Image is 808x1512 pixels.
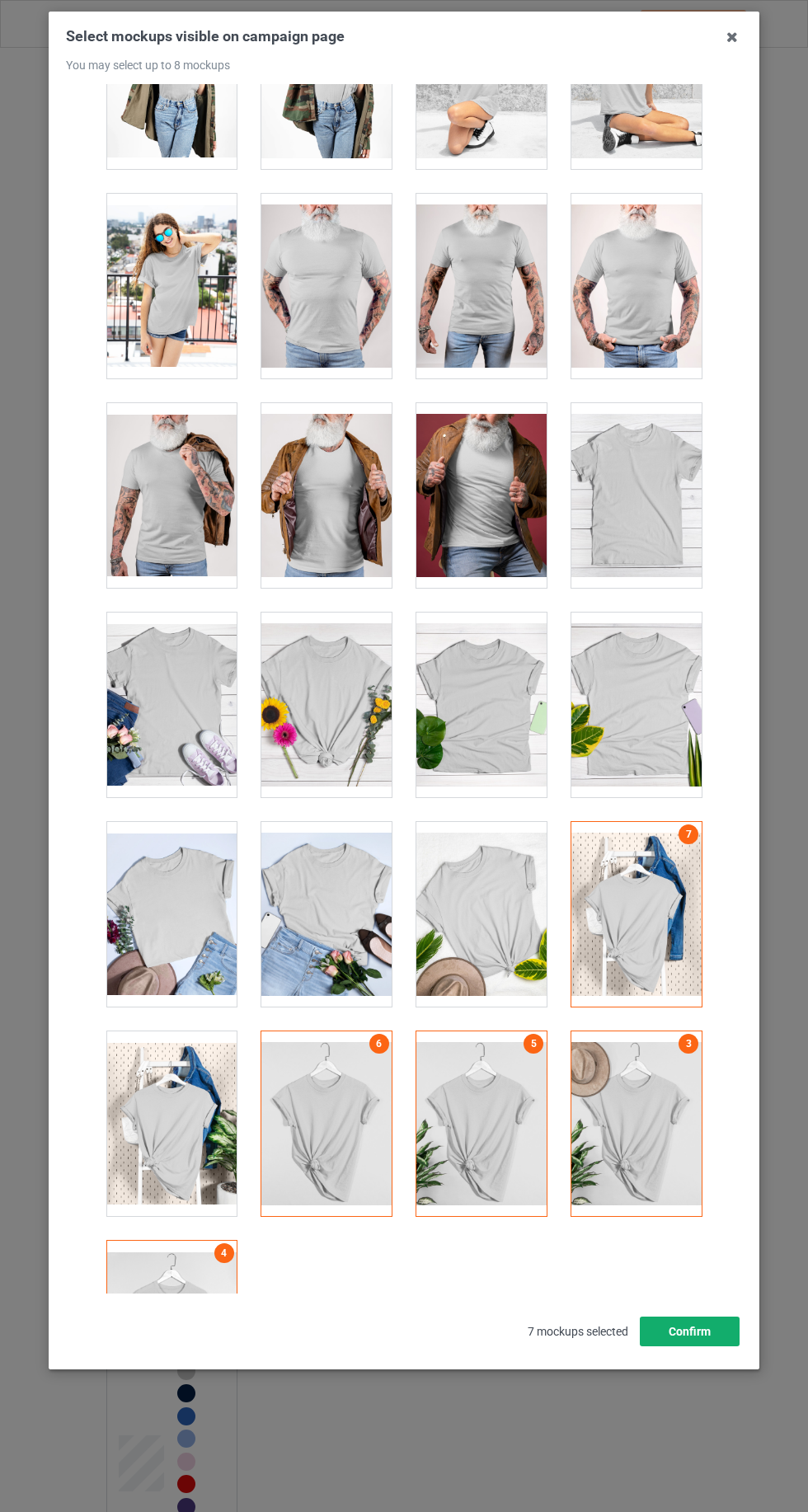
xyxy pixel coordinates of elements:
a: 7 [679,824,698,844]
a: 4 [214,1243,234,1263]
button: Confirm [640,1317,740,1346]
span: Select mockups visible on campaign page [66,27,345,45]
a: 5 [524,1034,543,1054]
a: 3 [679,1034,698,1054]
span: 7 mockups selected [516,1313,640,1350]
a: 6 [369,1034,388,1054]
span: You may select up to 8 mockups [66,59,230,72]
